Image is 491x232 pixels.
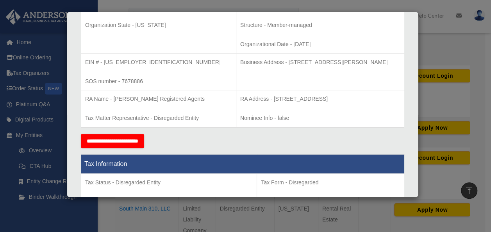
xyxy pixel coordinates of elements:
p: Structure - Member-managed [240,20,400,30]
p: Tax Form - Disregarded [261,178,400,187]
th: Tax Information [81,154,404,173]
p: Organizational Date - [DATE] [240,39,400,49]
p: Federal Return Due Date - [261,197,400,207]
p: Nominee Info - false [240,113,400,123]
p: SOS number - 7678886 [85,77,232,86]
p: Organization State - [US_STATE] [85,20,232,30]
p: RA Name - [PERSON_NAME] Registered Agents [85,94,232,104]
p: RA Address - [STREET_ADDRESS] [240,94,400,104]
p: Tax Status - Disregarded Entity [85,178,253,187]
p: EIN # - [US_EMPLOYER_IDENTIFICATION_NUMBER] [85,57,232,67]
td: Tax Period Type - Calendar Year [81,173,257,231]
p: Tax Matter Representative - Disregarded Entity [85,113,232,123]
p: Business Address - [STREET_ADDRESS][PERSON_NAME] [240,57,400,67]
p: Year End Month - Calendar Year [85,197,253,207]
